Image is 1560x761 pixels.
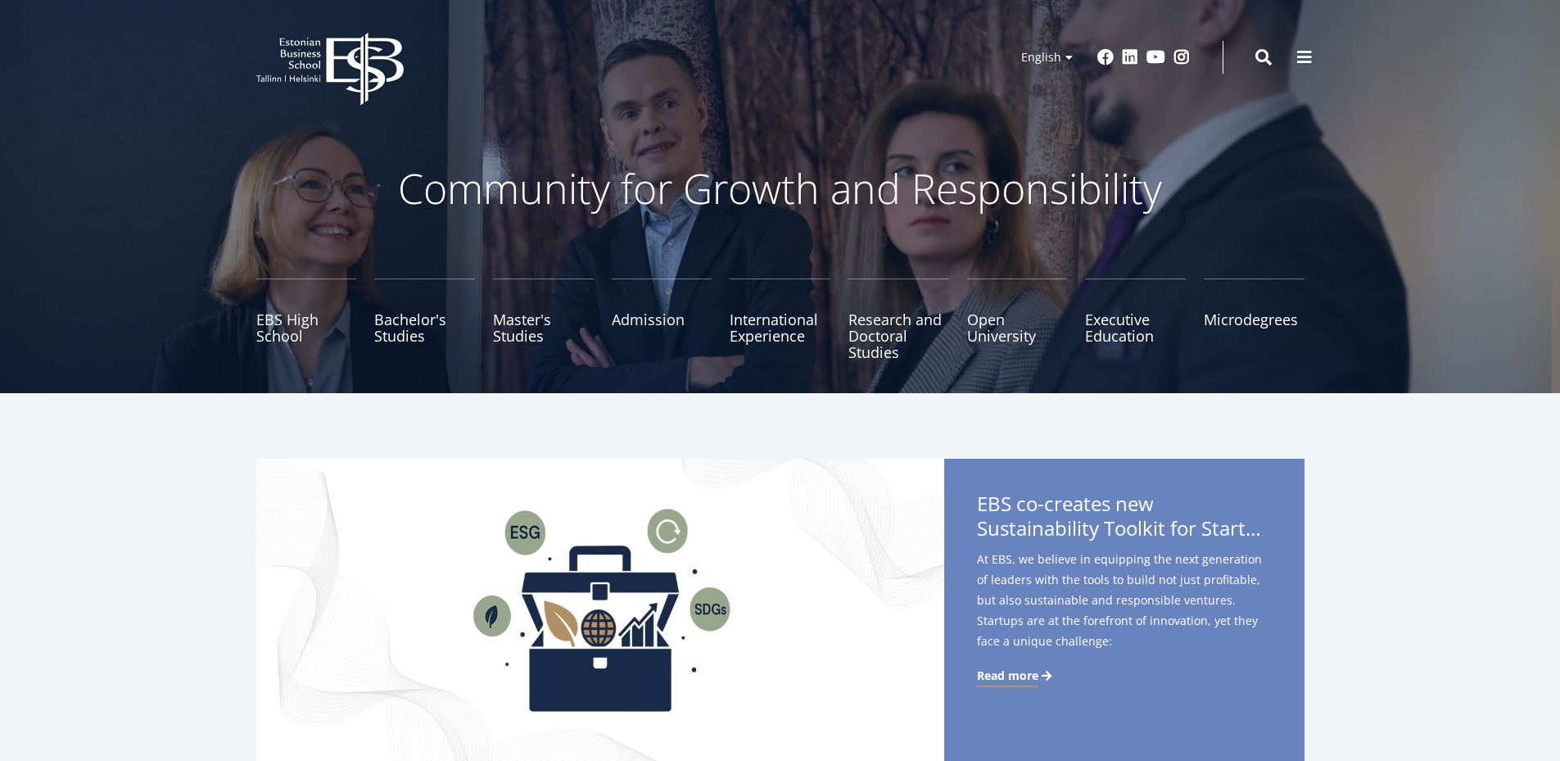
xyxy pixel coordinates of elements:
[1122,49,1138,66] a: Linkedin
[374,279,475,360] a: Bachelor's Studies
[612,279,712,360] a: Admission
[977,549,1272,677] span: At EBS, we believe in equipping the next generation of leaders with the tools to build not just p...
[967,279,1068,360] a: Open University
[977,516,1272,541] span: Sustainability Toolkit for Startups
[848,279,949,360] a: Research and Doctoral Studies
[1204,279,1305,360] a: Microdegrees
[977,491,1272,546] span: EBS co-creates new
[977,668,1055,684] a: Read more
[1146,49,1165,66] a: Youtube
[256,279,357,360] a: EBS High School
[493,279,594,360] a: Master's Studies
[1097,49,1114,66] a: Facebook
[977,668,1038,684] span: Read more
[1173,49,1190,66] a: Instagram
[346,164,1214,213] p: Community for Growth and Responsibility
[1085,279,1186,360] a: Executive Education
[730,279,830,360] a: International Experience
